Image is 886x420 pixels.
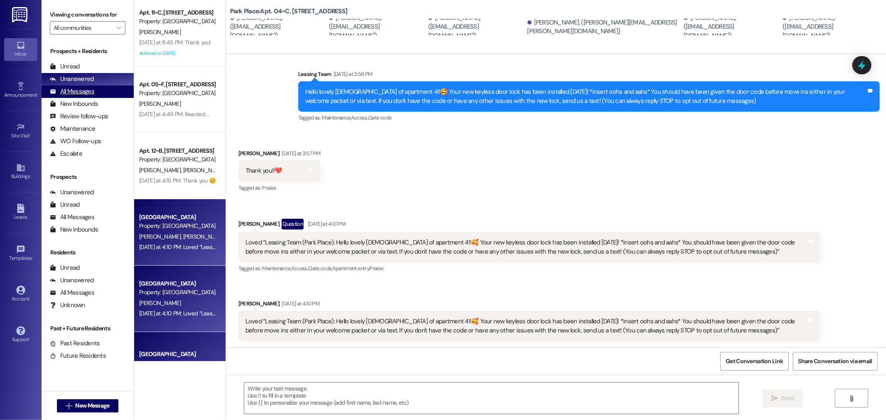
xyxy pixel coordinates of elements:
[50,137,101,146] div: WO Follow-ups
[139,299,181,307] span: [PERSON_NAME]
[139,100,181,107] span: [PERSON_NAME]
[4,38,37,61] a: Inbox
[783,14,880,40] div: [PERSON_NAME]. ([EMAIL_ADDRESS][DOMAIN_NAME])
[771,395,778,402] i: 
[50,75,94,83] div: Unanswered
[50,225,98,234] div: New Inbounds
[139,17,216,26] div: Property: [GEOGRAPHIC_DATA]
[50,62,80,71] div: Unread
[50,288,94,297] div: All Messages
[781,394,794,403] span: Send
[280,299,319,308] div: [DATE] at 4:10 PM
[183,233,227,240] span: [PERSON_NAME]
[245,317,807,335] div: Loved “Leasing Team (Park Place): Hello lovely [DEMOGRAPHIC_DATA] of apartment 4!!🥰 Your new keyl...
[116,24,121,31] i: 
[139,361,183,369] span: [PERSON_NAME]
[139,147,216,155] div: Apt. 12~B, [STREET_ADDRESS]
[238,262,820,274] div: Tagged as:
[139,177,216,184] div: [DATE] at 4:15 PM: Thank you 😊
[245,238,807,256] div: Loved “Leasing Team (Park Place): Hello lovely [DEMOGRAPHIC_DATA] of apartment 4!!🥰 Your new keyl...
[139,155,216,164] div: Property: [GEOGRAPHIC_DATA]
[763,389,803,408] button: Send
[291,265,308,272] span: Access ,
[298,112,880,124] div: Tagged as:
[428,14,525,40] div: [PERSON_NAME]. ([EMAIL_ADDRESS][DOMAIN_NAME])
[139,28,181,36] span: [PERSON_NAME]
[238,149,321,161] div: [PERSON_NAME]
[4,283,37,305] a: Account
[75,401,109,410] span: New Message
[793,352,878,371] button: Share Conversation via email
[50,8,125,21] label: Viewing conversations for
[57,399,118,413] button: New Message
[50,149,82,158] div: Escalate
[50,264,80,272] div: Unread
[282,219,304,229] div: Question
[50,200,80,209] div: Unread
[306,220,346,228] div: [DATE] at 4:01 PM
[798,357,872,366] span: Share Conversation via email
[369,265,383,272] span: Praise
[50,276,94,285] div: Unanswered
[4,120,37,142] a: Site Visit •
[308,265,332,272] span: Gate code ,
[245,166,282,175] div: Thank you!!❤️
[351,114,368,121] span: Access ,
[37,91,38,97] span: •
[139,350,216,359] div: [GEOGRAPHIC_DATA]
[66,403,72,409] i: 
[42,248,134,257] div: Residents
[726,357,783,366] span: Get Conversation Link
[305,88,866,105] div: Hello lovely [DEMOGRAPHIC_DATA] of apartment 4!!🥰 Your new keyless door lock has been installed [...
[32,254,33,260] span: •
[4,242,37,265] a: Templates •
[50,352,106,360] div: Future Residents
[139,8,216,17] div: Apt. 11~C, [STREET_ADDRESS]
[139,233,183,240] span: [PERSON_NAME]
[280,149,320,158] div: [DATE] at 3:57 PM
[368,114,391,121] span: Gate code
[329,14,426,40] div: [PERSON_NAME]. ([EMAIL_ADDRESS][DOMAIN_NAME])
[50,188,94,197] div: Unanswered
[238,182,321,194] div: Tagged as:
[139,89,216,98] div: Property: [GEOGRAPHIC_DATA]
[138,48,217,59] div: Archived on [DATE]
[42,324,134,333] div: Past + Future Residents
[230,14,327,40] div: [PERSON_NAME]. ([EMAIL_ADDRESS][DOMAIN_NAME])
[528,18,682,36] div: [PERSON_NAME]. ([PERSON_NAME][EMAIL_ADDRESS][PERSON_NAME][DOMAIN_NAME])
[42,173,134,181] div: Prospects
[322,114,351,121] span: Maintenance ,
[50,125,96,133] div: Maintenance
[4,324,37,346] a: Support
[263,184,276,191] span: Praise
[139,39,211,46] div: [DATE] at 8:45 PM: Thank you!
[4,161,37,183] a: Buildings
[50,100,98,108] div: New Inbounds
[139,288,216,297] div: Property: [GEOGRAPHIC_DATA]
[139,222,216,230] div: Property: [GEOGRAPHIC_DATA]
[139,80,216,89] div: Apt. 05~F, [STREET_ADDRESS]
[263,265,291,272] span: Maintenance ,
[332,265,370,272] span: Apartment entry ,
[4,201,37,224] a: Leads
[12,7,29,22] img: ResiDesk Logo
[50,213,94,222] div: All Messages
[183,361,224,369] span: [PERSON_NAME]
[50,112,108,121] div: Review follow-ups
[230,7,348,16] b: Park Place: Apt. 04~C, [STREET_ADDRESS]
[139,166,183,174] span: [PERSON_NAME]
[298,70,880,81] div: Leasing Team
[139,110,243,118] div: [DATE] at 4:49 PM: Reacted 🎉 to an image
[238,219,820,232] div: [PERSON_NAME]
[183,166,227,174] span: [PERSON_NAME]
[331,70,373,78] div: [DATE] at 3:56 PM
[54,21,112,34] input: All communities
[50,87,94,96] div: All Messages
[50,339,100,348] div: Past Residents
[50,301,85,310] div: Unknown
[139,279,216,288] div: [GEOGRAPHIC_DATA]
[139,213,216,222] div: [GEOGRAPHIC_DATA]
[42,47,134,56] div: Prospects + Residents
[238,299,820,311] div: [PERSON_NAME]
[30,132,31,137] span: •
